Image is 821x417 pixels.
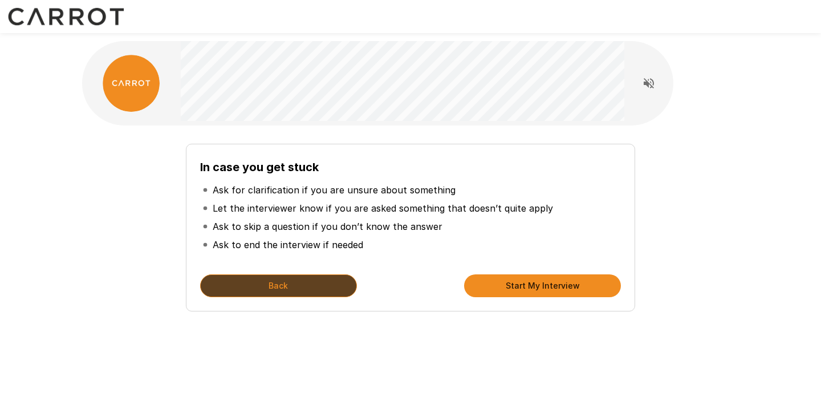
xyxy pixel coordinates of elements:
button: Back [200,274,357,297]
p: Ask for clarification if you are unsure about something [213,183,456,197]
b: In case you get stuck [200,160,319,174]
img: carrot_logo.png [103,55,160,112]
p: Let the interviewer know if you are asked something that doesn’t quite apply [213,201,553,215]
p: Ask to end the interview if needed [213,238,363,252]
button: Read questions aloud [637,72,660,95]
button: Start My Interview [464,274,621,297]
p: Ask to skip a question if you don’t know the answer [213,220,442,233]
